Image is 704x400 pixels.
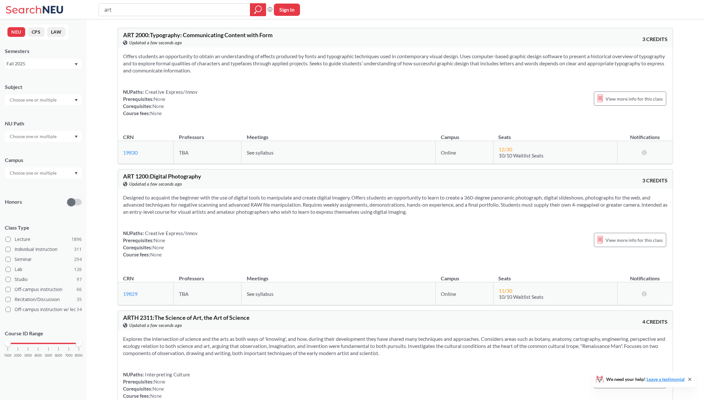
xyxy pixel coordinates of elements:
[5,59,82,69] div: Fall 2025Dropdown arrow
[5,48,82,55] div: Semesters
[77,296,82,303] span: 35
[5,235,82,243] label: Lecture
[174,127,242,141] th: Professors
[150,393,162,399] span: None
[75,172,78,175] svg: Dropdown arrow
[123,194,668,215] section: Designed to acquaint the beginner with the use of digital tools to manipulate and create digital ...
[77,286,82,293] span: 66
[144,230,198,236] span: Creative Express/Innov
[150,252,162,257] span: None
[254,5,262,14] svg: magnifying glass
[47,27,66,37] button: LAW
[152,386,164,392] span: None
[154,96,165,102] span: None
[247,149,274,156] span: See syllabus
[123,314,250,321] span: ARTH 2311 : The Science of Art, the Art of Science
[65,354,73,357] span: 7000
[642,318,668,325] span: 4 CREDITS
[144,89,198,95] span: Creative Express/Innov
[5,131,82,142] div: Dropdown arrow
[436,127,493,141] th: Campus
[493,127,617,141] th: Seats
[247,291,274,297] span: See syllabus
[174,268,242,282] th: Professors
[75,99,78,102] svg: Dropdown arrow
[436,268,493,282] th: Campus
[129,322,182,329] span: Updated a few seconds ago
[5,198,22,206] p: Honors
[129,180,182,188] span: Updated a few seconds ago
[436,282,493,305] td: Online
[75,135,78,138] svg: Dropdown arrow
[274,4,300,16] button: Sign In
[45,354,52,357] span: 5000
[34,354,42,357] span: 4000
[74,246,82,253] span: 311
[75,63,78,66] svg: Dropdown arrow
[5,224,82,231] span: Class Type
[152,244,164,250] span: None
[144,372,190,377] span: Interpreting Culture
[123,134,134,141] div: CRN
[77,306,82,313] span: 34
[74,266,82,273] span: 126
[154,379,165,384] span: None
[242,268,436,282] th: Meetings
[123,173,201,180] span: ART 1200 : Digital Photography
[5,83,82,91] div: Subject
[5,330,82,337] p: Course ID Range
[174,282,242,305] td: TBA
[5,168,82,178] div: Dropdown arrow
[123,31,273,38] span: ART 2000 : Typography: Communicating Content with Form
[436,141,493,164] td: Online
[617,268,673,282] th: Notifications
[493,268,617,282] th: Seats
[174,141,242,164] td: TBA
[5,265,82,274] label: Lab
[77,276,82,283] span: 97
[5,94,82,105] div: Dropdown arrow
[499,294,544,300] span: 10/10 Waitlist Seats
[6,133,61,140] input: Choose one or multiple
[123,275,134,282] div: CRN
[150,110,162,116] span: None
[123,371,190,399] div: NUPaths: Prerequisites: Corequisites: Course fees:
[606,236,663,244] span: View more info for this class
[617,127,673,141] th: Notifications
[5,305,82,314] label: Off-campus instruction w/ lec
[154,237,165,243] span: None
[152,103,164,109] span: None
[123,88,198,117] div: NUPaths: Prerequisites: Corequisites: Course fees:
[4,354,12,357] span: 1000
[123,149,138,156] a: 19830
[74,256,82,263] span: 294
[5,120,82,127] div: NU Path
[250,3,266,16] div: magnifying glass
[123,53,668,74] section: Offers students an opportunity to obtain an understanding of effects produced by fonts and typogr...
[6,169,61,177] input: Choose one or multiple
[647,376,685,382] a: Leave a testimonial
[24,354,32,357] span: 3000
[499,287,512,294] span: 11 / 30
[642,36,668,43] span: 3 CREDITS
[14,354,22,357] span: 2000
[242,127,436,141] th: Meetings
[6,60,74,67] div: Fall 2025
[123,335,668,357] section: Explores the intersection of science and the arts as both ways of 'knowing', and how, during thei...
[7,27,25,37] button: NEU
[6,96,61,104] input: Choose one or multiple
[28,27,45,37] button: CPS
[606,377,685,382] span: We need your help!
[75,354,83,357] span: 8000
[5,157,82,164] div: Campus
[129,39,182,46] span: Updated a few seconds ago
[5,285,82,294] label: Off-campus instruction
[104,4,245,15] input: Class, professor, course number, "phrase"
[642,177,668,184] span: 3 CREDITS
[123,230,198,258] div: NUPaths: Prerequisites: Corequisites: Course fees:
[5,275,82,284] label: Studio
[5,255,82,264] label: Seminar
[55,354,62,357] span: 6000
[499,152,544,158] span: 10/10 Waitlist Seats
[71,236,82,243] span: 1896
